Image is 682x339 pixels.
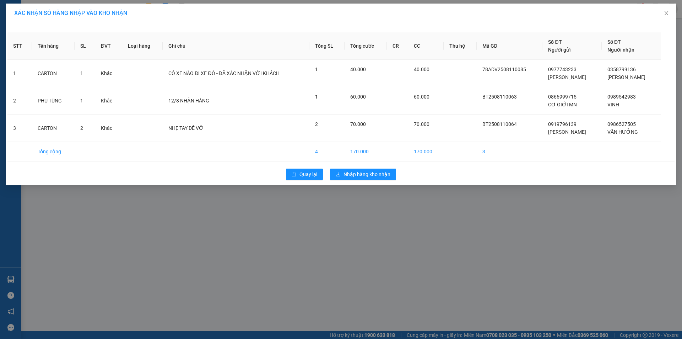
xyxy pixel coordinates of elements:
[477,32,543,60] th: Mã GD
[607,129,638,135] span: VĂN HƯỞNG
[548,47,571,53] span: Người gửi
[548,129,586,135] span: [PERSON_NAME]
[664,10,669,16] span: close
[32,87,75,115] td: PHỤ TÙNG
[414,121,429,127] span: 70.000
[345,32,387,60] th: Tổng cước
[414,94,429,100] span: 60.000
[482,94,517,100] span: BT2508110063
[168,98,209,104] span: 12/8 NHẬN HÀNG
[330,169,396,180] button: downloadNhập hàng kho nhận
[32,32,75,60] th: Tên hàng
[299,170,317,178] span: Quay lại
[548,74,586,80] span: [PERSON_NAME]
[482,67,526,72] span: 78ADV2508110085
[350,94,366,100] span: 60.000
[350,121,366,127] span: 70.000
[548,102,577,107] span: CƠ GIỚI MN
[122,32,163,60] th: Loại hàng
[286,169,323,180] button: rollbackQuay lại
[408,32,444,60] th: CC
[444,32,476,60] th: Thu hộ
[309,32,345,60] th: Tổng SL
[80,125,83,131] span: 2
[292,172,297,178] span: rollback
[343,170,390,178] span: Nhập hàng kho nhận
[350,67,366,72] span: 40.000
[75,32,95,60] th: SL
[168,70,279,76] span: CÓ XE NÀO ĐI XE ĐÓ - ĐÃ XÁC NHẬN VỚI KHÁCH
[607,39,621,45] span: Số ĐT
[95,60,123,87] td: Khác
[482,121,517,127] span: BT2508110064
[607,67,636,72] span: 0358799136
[607,94,636,100] span: 0989542983
[7,87,32,115] td: 2
[32,60,75,87] td: CARTON
[387,32,408,60] th: CR
[309,142,345,161] td: 4
[548,94,577,100] span: 0866999715
[607,47,634,53] span: Người nhận
[414,67,429,72] span: 40.000
[32,142,75,161] td: Tổng cộng
[548,121,577,127] span: 0919796139
[345,142,387,161] td: 170.000
[80,98,83,104] span: 1
[315,67,318,72] span: 1
[607,121,636,127] span: 0986527505
[336,172,341,178] span: download
[656,4,676,23] button: Close
[95,115,123,142] td: Khác
[315,121,318,127] span: 2
[80,70,83,76] span: 1
[95,32,123,60] th: ĐVT
[7,115,32,142] td: 3
[14,10,127,16] span: XÁC NHẬN SỐ HÀNG NHẬP VÀO KHO NHẬN
[168,125,204,131] span: NHẸ TAY DỄ VỠ
[95,87,123,115] td: Khác
[32,115,75,142] td: CARTON
[7,60,32,87] td: 1
[607,74,645,80] span: [PERSON_NAME]
[548,67,577,72] span: 0977743233
[607,102,619,107] span: VINH
[408,142,444,161] td: 170.000
[163,32,309,60] th: Ghi chú
[315,94,318,100] span: 1
[548,39,562,45] span: Số ĐT
[7,32,32,60] th: STT
[477,142,543,161] td: 3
